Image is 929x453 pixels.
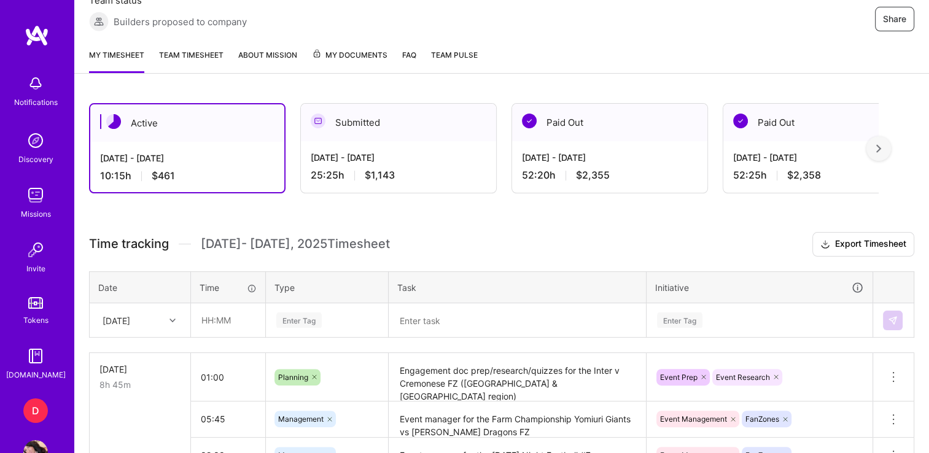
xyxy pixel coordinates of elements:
div: [DATE] [99,363,181,376]
img: bell [23,71,48,96]
div: Submitted [301,104,496,141]
span: $2,355 [576,169,610,182]
img: teamwork [23,183,48,207]
div: [DATE] - [DATE] [311,151,486,164]
img: Invite [23,238,48,262]
img: Submitted [311,114,325,128]
a: Team timesheet [159,48,224,73]
a: About Mission [238,48,297,73]
span: $461 [152,169,175,182]
img: Paid Out [522,114,537,128]
span: Planning [278,373,308,382]
th: Type [266,271,389,303]
div: [DATE] - [DATE] [733,151,909,164]
span: [DATE] - [DATE] , 2025 Timesheet [201,236,390,252]
button: Share [875,7,914,31]
div: Paid Out [723,104,919,141]
input: HH:MM [191,361,265,393]
span: $2,358 [787,169,821,182]
img: discovery [23,128,48,153]
div: 52:20 h [522,169,698,182]
textarea: Engagement doc prep/research/quizzes for the Inter v Cremonese FZ ([GEOGRAPHIC_DATA] & [GEOGRAPHI... [390,354,645,400]
input: HH:MM [191,403,265,435]
th: Task [389,271,647,303]
div: Enter Tag [276,311,322,330]
img: Submit [888,316,898,325]
img: Builders proposed to company [89,12,109,31]
span: My Documents [312,48,387,62]
a: My timesheet [89,48,144,73]
span: $1,143 [365,169,395,182]
span: Event Prep [660,373,698,382]
i: icon Download [820,238,830,251]
div: [DATE] [103,314,130,327]
div: 8h 45m [99,378,181,391]
textarea: Event manager for the Farm Championship Yomiuri Giants vs [PERSON_NAME] Dragons FZ [390,403,645,436]
div: Missions [21,207,51,220]
a: Team Pulse [431,48,478,73]
span: FanZones [745,414,779,424]
div: Notifications [14,96,58,109]
img: right [876,144,881,153]
div: [DATE] - [DATE] [522,151,698,164]
div: Paid Out [512,104,707,141]
i: icon Chevron [169,317,176,323]
img: guide book [23,344,48,368]
a: FAQ [402,48,416,73]
div: Tokens [23,314,49,327]
a: My Documents [312,48,387,73]
span: Builders proposed to company [114,15,247,28]
span: Time tracking [89,236,169,252]
span: Event Management [660,414,727,424]
button: Export Timesheet [812,232,914,257]
img: Active [106,114,121,129]
span: Team Pulse [431,50,478,60]
div: Enter Tag [657,311,702,330]
span: Share [883,13,906,25]
div: Time [200,281,257,294]
div: Discovery [18,153,53,166]
div: D [23,398,48,423]
img: tokens [28,297,43,309]
div: [DATE] - [DATE] [100,152,274,165]
th: Date [90,271,191,303]
div: Active [90,104,284,142]
div: 25:25 h [311,169,486,182]
div: 52:25 h [733,169,909,182]
input: HH:MM [192,304,265,336]
div: Invite [26,262,45,275]
div: 10:15 h [100,169,274,182]
div: Initiative [655,281,864,295]
span: Management [278,414,324,424]
span: Event Research [716,373,770,382]
div: [DOMAIN_NAME] [6,368,66,381]
a: D [20,398,51,423]
img: logo [25,25,49,47]
img: Paid Out [733,114,748,128]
